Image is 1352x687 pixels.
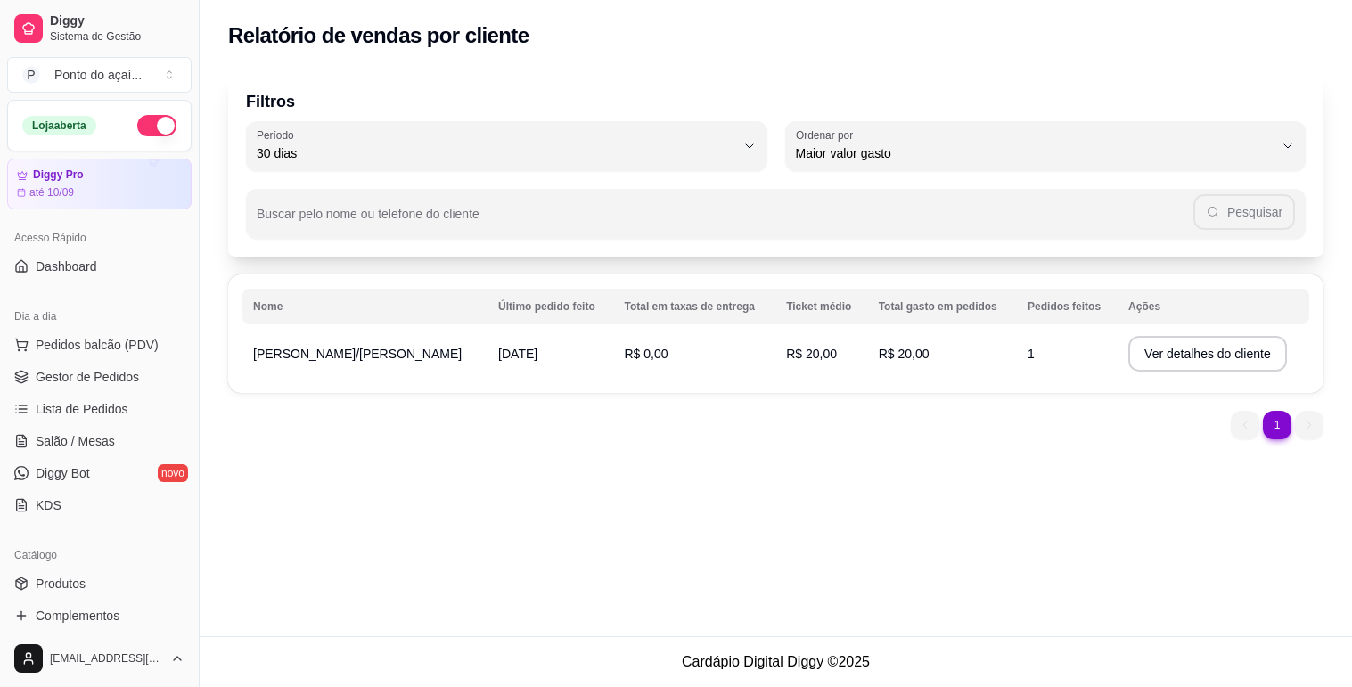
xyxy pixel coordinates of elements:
button: Ordenar porMaior valor gasto [785,121,1307,171]
a: Diggy Botnovo [7,459,192,487]
button: Select a team [7,57,192,93]
span: R$ 0,00 [624,347,668,361]
div: Dia a dia [7,302,192,331]
input: Buscar pelo nome ou telefone do cliente [257,212,1193,230]
span: P [22,66,40,84]
footer: Cardápio Digital Diggy © 2025 [200,636,1352,687]
span: R$ 20,00 [879,347,930,361]
th: Ticket médio [775,289,868,324]
th: Nome [242,289,488,324]
button: Pedidos balcão (PDV) [7,331,192,359]
span: R$ 20,00 [786,347,837,361]
div: Catálogo [7,541,192,569]
span: [EMAIL_ADDRESS][DOMAIN_NAME] [50,651,163,666]
a: KDS [7,491,192,519]
span: [DATE] [498,347,537,361]
button: [EMAIL_ADDRESS][DOMAIN_NAME] [7,637,192,680]
div: Acesso Rápido [7,224,192,252]
h2: Relatório de vendas por cliente [228,21,529,50]
span: Gestor de Pedidos [36,368,139,386]
span: Salão / Mesas [36,432,115,450]
a: Produtos [7,569,192,598]
a: DiggySistema de Gestão [7,7,192,50]
span: Lista de Pedidos [36,400,128,418]
span: [PERSON_NAME]/[PERSON_NAME] [253,347,462,361]
span: Pedidos balcão (PDV) [36,336,159,354]
div: Ponto do açaí ... [54,66,142,84]
p: Filtros [246,89,1306,114]
button: Período30 dias [246,121,767,171]
button: Ver detalhes do cliente [1128,336,1287,372]
span: Diggy [50,13,184,29]
th: Total gasto em pedidos [868,289,1017,324]
label: Período [257,127,299,143]
a: Gestor de Pedidos [7,363,192,391]
span: KDS [36,496,61,514]
label: Ordenar por [796,127,859,143]
button: Alterar Status [137,115,176,136]
a: Diggy Proaté 10/09 [7,159,192,209]
a: Lista de Pedidos [7,395,192,423]
span: Produtos [36,575,86,593]
th: Último pedido feito [488,289,613,324]
li: pagination item 1 active [1263,411,1291,439]
nav: pagination navigation [1222,402,1332,448]
span: Dashboard [36,258,97,275]
a: Complementos [7,601,192,630]
span: Maior valor gasto [796,144,1274,162]
div: Loja aberta [22,116,96,135]
th: Ações [1118,289,1309,324]
span: Sistema de Gestão [50,29,184,44]
th: Total em taxas de entrega [613,289,775,324]
th: Pedidos feitos [1017,289,1118,324]
span: 30 dias [257,144,735,162]
span: 1 [1028,347,1035,361]
article: até 10/09 [29,185,74,200]
article: Diggy Pro [33,168,84,182]
a: Salão / Mesas [7,427,192,455]
span: Complementos [36,607,119,625]
a: Dashboard [7,252,192,281]
span: Diggy Bot [36,464,90,482]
